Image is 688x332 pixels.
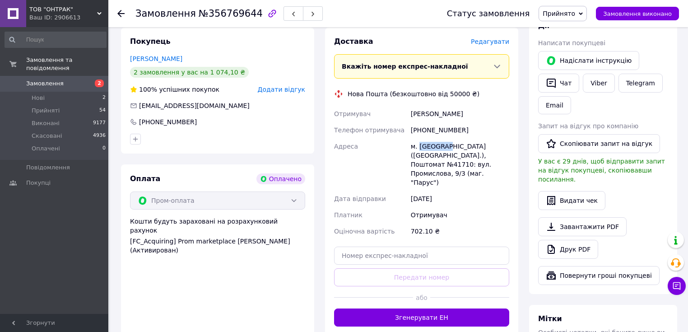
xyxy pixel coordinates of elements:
[409,122,511,138] div: [PHONE_NUMBER]
[138,117,198,126] div: [PHONE_NUMBER]
[409,106,511,122] div: [PERSON_NAME]
[130,55,182,62] a: [PERSON_NAME]
[26,164,70,172] span: Повідомлення
[26,179,51,187] span: Покупці
[538,217,627,236] a: Завантажити PDF
[345,89,482,98] div: Нова Пошта (безкоштовно від 50000 ₴)
[199,8,263,19] span: №356769644
[139,102,250,109] span: [EMAIL_ADDRESS][DOMAIN_NAME]
[32,119,60,127] span: Виконані
[409,138,511,191] div: м. [GEOGRAPHIC_DATA] ([GEOGRAPHIC_DATA].), Поштомат №41710: вул. Промислова, 9/3 (маг. "Парус")
[334,247,509,265] input: Номер експрес-накладної
[5,32,107,48] input: Пошук
[538,191,605,210] button: Видати чек
[26,56,108,72] span: Замовлення та повідомлення
[409,191,511,207] div: [DATE]
[32,145,60,153] span: Оплачені
[334,143,358,150] span: Адреса
[618,74,663,93] a: Telegram
[596,7,679,20] button: Замовлення виконано
[32,132,62,140] span: Скасовані
[334,126,404,134] span: Телефон отримувача
[139,86,157,93] span: 100%
[130,217,305,255] div: Кошти будуть зараховані на розрахунковий рахунок
[538,314,562,323] span: Мітки
[130,37,171,46] span: Покупець
[342,63,468,70] span: Вкажіть номер експрес-накладної
[334,211,363,219] span: Платник
[583,74,614,93] a: Viber
[258,86,305,93] span: Додати відгук
[32,107,60,115] span: Прийняті
[26,79,64,88] span: Замовлення
[538,122,638,130] span: Запит на відгук про компанію
[117,9,125,18] div: Повернутися назад
[29,5,97,14] span: ТОВ "ОНТРАК"
[102,145,106,153] span: 0
[668,277,686,295] button: Чат з покупцем
[543,10,575,17] span: Прийнято
[538,134,660,153] button: Скопіювати запит на відгук
[130,174,160,183] span: Оплата
[334,309,509,327] button: Згенерувати ЕН
[538,51,639,70] button: Надіслати інструкцію
[538,158,665,183] span: У вас є 29 днів, щоб відправити запит на відгук покупцеві, скопіювавши посилання.
[135,8,196,19] span: Замовлення
[538,74,579,93] button: Чат
[409,223,511,239] div: 702.10 ₴
[413,293,431,302] span: або
[538,39,605,47] span: Написати покупцеві
[334,195,386,202] span: Дата відправки
[130,237,305,255] div: [FC_Acquiring] Prom marketplace [PERSON_NAME] (Активирован)
[334,228,395,235] span: Оціночна вартість
[130,85,219,94] div: успішних покупок
[603,10,672,17] span: Замовлення виконано
[538,266,660,285] button: Повернути гроші покупцеві
[334,110,371,117] span: Отримувач
[409,207,511,223] div: Отримувач
[32,94,45,102] span: Нові
[471,38,509,45] span: Редагувати
[447,9,530,18] div: Статус замовлення
[99,107,106,115] span: 54
[256,173,305,184] div: Оплачено
[93,119,106,127] span: 9177
[130,67,249,78] div: 2 замовлення у вас на 1 074,10 ₴
[93,132,106,140] span: 4936
[102,94,106,102] span: 2
[334,37,373,46] span: Доставка
[95,79,104,87] span: 2
[538,240,598,259] a: Друк PDF
[29,14,108,22] div: Ваш ID: 2906613
[538,96,571,114] button: Email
